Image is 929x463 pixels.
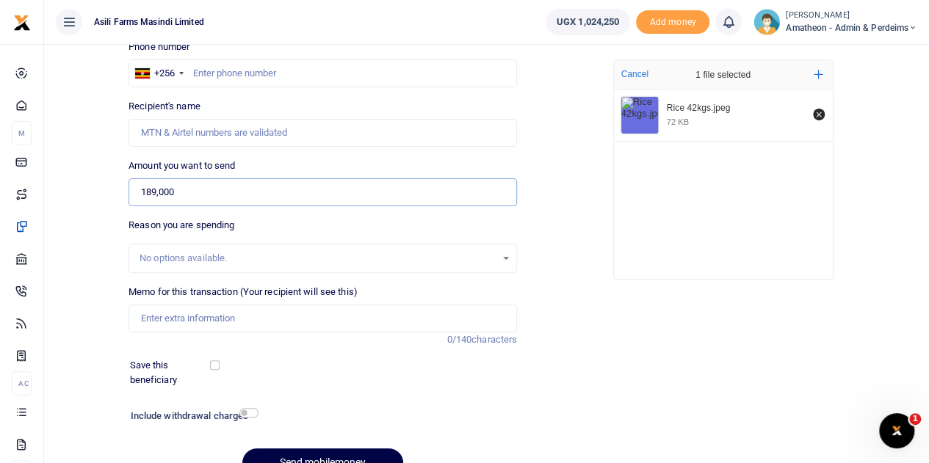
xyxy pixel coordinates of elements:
[636,10,709,34] li: Toup your wallet
[447,334,472,345] span: 0/140
[129,218,234,233] label: Reason you are spending
[786,21,917,34] span: Amatheon - Admin & Perdeims
[12,121,32,145] li: M
[130,358,213,387] label: Save this beneficiary
[667,103,805,114] div: Rice 42kgs.jpeg
[808,64,829,85] button: Add more files
[621,97,658,134] img: Rice 42kgs.jpeg
[879,413,914,448] iframe: Intercom live chat
[811,106,827,123] button: Remove file
[129,158,235,173] label: Amount you want to send
[129,285,358,299] label: Memo for this transaction (Your recipient will see this)
[753,9,917,35] a: profile-user [PERSON_NAME] Amatheon - Admin & Perdeims
[131,410,252,422] h6: Include withdrawal charges
[471,334,517,345] span: characters
[540,9,636,35] li: Wallet ballance
[129,305,517,332] input: Enter extra information
[617,65,653,84] button: Cancel
[557,15,619,29] span: UGX 1,024,250
[546,9,630,35] a: UGX 1,024,250
[661,60,786,90] div: 1 file selected
[667,117,689,127] div: 72 KB
[909,413,921,425] span: 1
[786,10,917,22] small: [PERSON_NAME]
[140,251,496,266] div: No options available.
[636,10,709,34] span: Add money
[129,178,517,206] input: UGX
[129,119,517,147] input: MTN & Airtel numbers are validated
[129,60,188,87] div: Uganda: +256
[13,14,31,32] img: logo-small
[12,371,32,395] li: Ac
[636,15,709,26] a: Add money
[129,99,200,114] label: Recipient's name
[753,9,780,35] img: profile-user
[154,66,175,81] div: +256
[613,59,834,280] div: File Uploader
[13,16,31,27] a: logo-small logo-large logo-large
[88,15,210,29] span: Asili Farms Masindi Limited
[129,40,189,54] label: Phone number
[129,59,517,87] input: Enter phone number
